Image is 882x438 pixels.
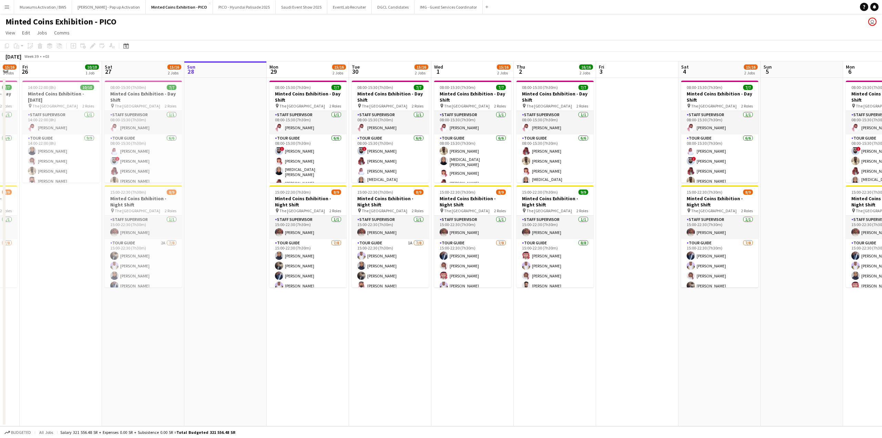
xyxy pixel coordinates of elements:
[23,54,40,59] span: Week 39
[743,85,753,90] span: 7/7
[352,239,429,333] app-card-role: Tour Guide1A7/815:00-22:30 (7h30m)[PERSON_NAME][PERSON_NAME][PERSON_NAME][PERSON_NAME]
[269,134,347,210] app-card-role: Tour Guide6/608:00-15:30 (7h30m)![PERSON_NAME][PERSON_NAME][MEDICAL_DATA][PERSON_NAME][PERSON_NAME]
[415,70,428,75] div: 2 Jobs
[681,81,758,183] app-job-card: 08:00-15:30 (7h30m)7/7Minted Coins Exhibition - Day Shift The [GEOGRAPHIC_DATA]2 RolesStaff Super...
[85,70,99,75] div: 1 Job
[105,81,182,183] app-job-card: 08:00-15:30 (7h30m)7/7Minted Coins Exhibition - Day Shift The [GEOGRAPHIC_DATA]2 RolesStaff Super...
[104,68,112,75] span: 27
[444,208,490,213] span: The [GEOGRAPHIC_DATA]
[414,190,423,195] span: 8/9
[576,208,588,213] span: 2 Roles
[167,85,176,90] span: 7/7
[105,239,182,333] app-card-role: Tour Guide2A7/815:00-22:30 (7h30m)[PERSON_NAME][PERSON_NAME][PERSON_NAME][PERSON_NAME]
[516,185,594,287] app-job-card: 15:00-22:30 (7h30m)9/9Minted Coins Exhibition - Night Shift The [GEOGRAPHIC_DATA]2 RolesStaff Sup...
[741,103,753,109] span: 2 Roles
[681,134,758,210] app-card-role: Tour Guide6/608:00-15:30 (7h30m)[PERSON_NAME]![PERSON_NAME][PERSON_NAME][PERSON_NAME]
[331,85,341,90] span: 7/7
[329,103,341,109] span: 2 Roles
[22,111,100,134] app-card-role: Staff Supervisor1/114:00-22:00 (8h)[PERSON_NAME]
[497,64,511,70] span: 15/16
[332,64,346,70] span: 15/16
[275,85,311,90] span: 08:00-15:30 (7h30m)
[743,190,753,195] span: 8/9
[2,190,12,195] span: 8/9
[22,30,30,36] span: Edit
[434,239,511,333] app-card-role: Tour Guide7/815:00-22:30 (7h30m)[PERSON_NAME][PERSON_NAME][PERSON_NAME][PERSON_NAME]
[434,195,511,208] h3: Minted Coins Exhibition - Night Shift
[845,68,855,75] span: 6
[414,0,483,14] button: IMG - Guest Services Coordinator
[269,91,347,103] h3: Minted Coins Exhibition - Day Shift
[105,216,182,239] app-card-role: Staff Supervisor1/115:00-22:30 (7h30m)[PERSON_NAME]
[105,185,182,287] app-job-card: 15:00-22:30 (7h30m)8/9Minted Coins Exhibition - Night Shift The [GEOGRAPHIC_DATA]2 RolesStaff Sup...
[275,190,311,195] span: 15:00-22:30 (7h30m)
[352,195,429,208] h3: Minted Coins Exhibition - Night Shift
[3,429,32,436] button: Budgeted
[578,85,588,90] span: 7/7
[38,430,54,435] span: All jobs
[496,85,506,90] span: 7/7
[357,85,393,90] span: 08:00-15:30 (7h30m)
[434,185,511,287] div: 15:00-22:30 (7h30m)8/9Minted Coins Exhibition - Night Shift The [GEOGRAPHIC_DATA]2 RolesStaff Sup...
[744,64,758,70] span: 15/16
[105,64,112,70] span: Sat
[269,216,347,239] app-card-role: Staff Supervisor1/115:00-22:30 (7h30m)[PERSON_NAME]
[516,111,594,134] app-card-role: Staff Supervisor1/108:00-15:30 (7h30m)[PERSON_NAME]
[105,111,182,134] app-card-role: Staff Supervisor1/108:00-15:30 (7h30m)[PERSON_NAME]
[105,134,182,210] app-card-role: Tour Guide6/608:00-15:30 (7h30m)[PERSON_NAME]![PERSON_NAME][PERSON_NAME][PERSON_NAME]
[14,0,72,14] button: Museums Activation / BWS
[691,208,737,213] span: The [GEOGRAPHIC_DATA]
[213,0,276,14] button: PICO - Hyundai Palisade 2025
[3,70,16,75] div: 2 Jobs
[22,64,28,70] span: Fri
[167,64,181,70] span: 15/16
[516,134,594,210] app-card-role: Tour Guide6/608:00-15:30 (7h30m)[PERSON_NAME][PERSON_NAME][PERSON_NAME][MEDICAL_DATA][PERSON_NAME]
[516,91,594,103] h3: Minted Coins Exhibition - Day Shift
[434,81,511,183] app-job-card: 08:00-15:30 (7h30m)7/7Minted Coins Exhibition - Day Shift The [GEOGRAPHIC_DATA]2 RolesStaff Super...
[269,239,347,333] app-card-role: Tour Guide7/815:00-22:30 (7h30m)[PERSON_NAME][PERSON_NAME][PERSON_NAME][PERSON_NAME]
[176,430,235,435] span: Total Budgeted 321 556.48 SR
[433,68,443,75] span: 1
[681,185,758,287] app-job-card: 15:00-22:30 (7h30m)8/9Minted Coins Exhibition - Night Shift The [GEOGRAPHIC_DATA]2 RolesStaff Sup...
[578,190,588,195] span: 9/9
[362,147,367,151] span: !
[11,430,31,435] span: Budgeted
[741,208,753,213] span: 2 Roles
[414,64,428,70] span: 15/16
[269,81,347,183] app-job-card: 08:00-15:30 (7h30m)7/7Minted Coins Exhibition - Day Shift The [GEOGRAPHIC_DATA]2 RolesStaff Super...
[497,70,510,75] div: 2 Jobs
[681,239,758,333] app-card-role: Tour Guide7/815:00-22:30 (7h30m)[PERSON_NAME][PERSON_NAME][PERSON_NAME][PERSON_NAME]
[352,134,429,210] app-card-role: Tour Guide6/608:00-15:30 (7h30m)![PERSON_NAME][PERSON_NAME][PERSON_NAME][MEDICAL_DATA][PERSON_NAME]
[72,0,146,14] button: [PERSON_NAME] - Pop up Activation
[329,208,341,213] span: 2 Roles
[692,157,696,161] span: !
[269,185,347,287] app-job-card: 15:00-22:30 (7h30m)8/9Minted Coins Exhibition - Night Shift The [GEOGRAPHIC_DATA]2 RolesStaff Sup...
[440,190,475,195] span: 15:00-22:30 (7h30m)
[580,70,593,75] div: 2 Jobs
[515,68,525,75] span: 2
[522,190,558,195] span: 15:00-22:30 (7h30m)
[6,17,116,27] h1: Minted Coins Exhibition - PICO
[691,103,737,109] span: The [GEOGRAPHIC_DATA]
[167,190,176,195] span: 8/9
[6,30,15,36] span: View
[3,28,18,37] a: View
[168,70,181,75] div: 2 Jobs
[352,81,429,183] app-job-card: 08:00-15:30 (7h30m)7/7Minted Coins Exhibition - Day Shift The [GEOGRAPHIC_DATA]2 RolesStaff Super...
[268,68,278,75] span: 29
[352,185,429,287] div: 15:00-22:30 (7h30m)8/9Minted Coins Exhibition - Night Shift The [GEOGRAPHIC_DATA]2 RolesStaff Sup...
[2,85,12,90] span: 7/7
[352,64,360,70] span: Tue
[332,70,346,75] div: 2 Jobs
[6,53,21,60] div: [DATE]
[440,85,475,90] span: 08:00-15:30 (7h30m)
[516,81,594,183] div: 08:00-15:30 (7h30m)7/7Minted Coins Exhibition - Day Shift The [GEOGRAPHIC_DATA]2 RolesStaff Super...
[21,68,28,75] span: 26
